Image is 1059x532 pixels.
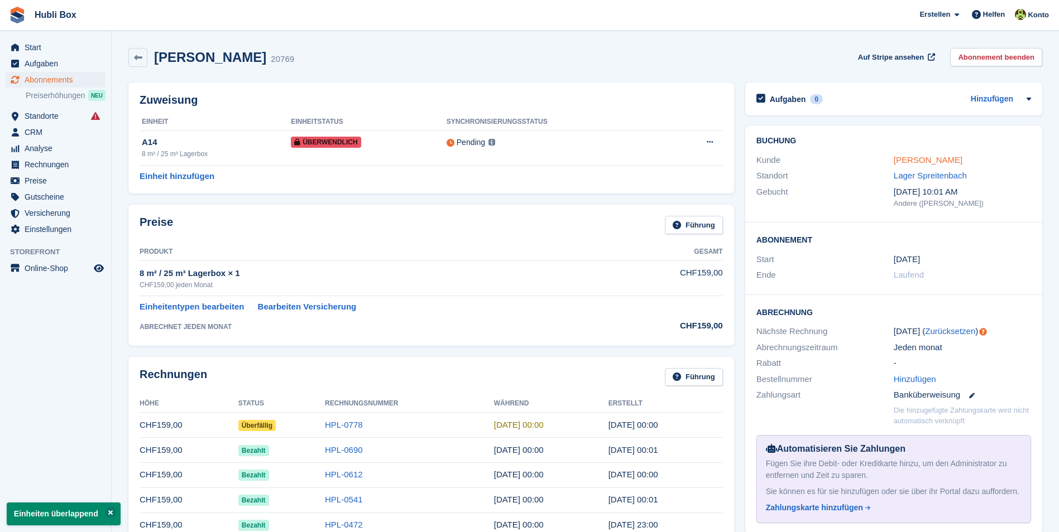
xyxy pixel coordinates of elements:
[1028,9,1049,21] span: Konto
[140,395,238,413] th: Höhe
[325,520,363,529] a: HPL-0472
[971,93,1013,106] a: Hinzufügen
[6,72,106,88] a: menu
[140,322,626,332] div: ABRECHNET JEDEN MONAT
[238,395,325,413] th: Status
[894,198,1031,209] div: Andere ([PERSON_NAME])
[665,216,723,234] a: Führung
[894,357,1031,370] div: -
[766,486,1022,497] div: Sie können es für sie hinzufügen oder sie über ihr Portal dazu auffordern.
[978,327,988,337] div: Tooltip anchor
[25,108,92,124] span: Standorte
[238,445,269,456] span: Bezahlt
[25,189,92,205] span: Gutscheine
[238,420,276,431] span: Überfällig
[25,72,92,88] span: Abonnements
[756,373,894,386] div: Bestellnummer
[140,113,291,131] th: Einheit
[25,260,92,276] span: Online-Shop
[6,260,106,276] a: Speisekarte
[6,108,106,124] a: menu
[6,40,106,55] a: menu
[25,221,92,237] span: Einstellungen
[756,137,1031,146] h2: Buchung
[6,56,106,71] a: menu
[894,253,920,266] time: 2023-06-29 22:00:00 UTC
[140,94,723,107] h2: Zuweisung
[140,438,238,463] td: CHF159,00
[608,495,658,504] time: 2025-04-29 22:01:17 UTC
[291,113,447,131] th: Einheitstatus
[894,405,1031,427] p: Die hinzugefügte Zahlungskarte wird nicht automatisch verknüpft
[238,470,269,481] span: Bezahlt
[665,368,723,386] a: Führung
[756,253,894,266] div: Start
[608,420,658,429] time: 2025-07-29 22:00:48 UTC
[6,157,106,172] a: menu
[983,9,1005,20] span: Helfen
[142,136,291,149] div: A14
[457,137,485,148] div: Pending
[919,9,950,20] span: Erstellen
[756,234,1031,245] h2: Abonnement
[894,155,962,165] a: [PERSON_NAME]
[91,112,100,120] i: Es sind Fehler bei der Synchronisierung von Smart-Einträgen aufgetreten
[26,89,106,101] a: Preiserhöhungen NEU
[30,6,81,24] a: Hubli Box
[488,139,495,146] img: icon-info-grey-7440780725fd019a000dd9b08b2336e03edf1995a4989e88bcd33f0948082b44.svg
[756,154,894,167] div: Kunde
[271,53,294,66] div: 20769
[25,157,92,172] span: Rechnungen
[140,413,238,438] td: CHF159,00
[894,270,924,279] span: Laufend
[894,341,1031,354] div: Jeden monat
[626,260,722,296] td: CHF159,00
[494,495,544,504] time: 2025-04-30 22:00:00 UTC
[7,502,121,525] p: Einheiten überlappend
[325,395,494,413] th: Rechnungsnummer
[25,205,92,221] span: Versicherung
[154,50,266,65] h2: [PERSON_NAME]
[756,341,894,354] div: Abrechnungszeitraum
[25,56,92,71] span: Aufgaben
[142,149,291,159] div: 8 m² / 25 m³ Lagerbox
[626,243,722,261] th: Gesamt
[858,52,924,63] span: Auf Stripe ansehen
[140,170,214,183] a: Einheit hinzufügen
[894,373,936,386] a: Hinzufügen
[6,221,106,237] a: menu
[6,173,106,188] a: menu
[810,94,823,104] div: 0
[6,124,106,140] a: menu
[950,48,1042,66] a: Abonnement beenden
[25,40,92,55] span: Start
[140,267,626,280] div: 8 m² / 25 m³ Lagerbox × 1
[608,445,658,454] time: 2025-06-29 22:01:05 UTC
[238,495,269,506] span: Bezahlt
[325,420,363,429] a: HPL-0778
[1015,9,1026,20] img: Luca Space4you
[6,205,106,221] a: menu
[756,306,1031,317] h2: Abrechnung
[9,7,26,23] img: stora-icon-8386f47178a22dfd0bd8f6a31ec36ba5ce8667c1dd55bd0f319d3a0aa187defe.svg
[756,325,894,338] div: Nächste Rechnung
[494,395,608,413] th: Während
[766,458,1022,481] div: Fügen Sie ihre Debit- oder Kreditkarte hinzu, um den Administrator zu entfernen und Zeit zu sparen.
[325,445,363,454] a: HPL-0690
[766,442,1022,456] div: Automatisieren Sie Zahlungen
[140,487,238,512] td: CHF159,00
[608,395,723,413] th: Erstellt
[238,520,269,531] span: Bezahlt
[894,389,1031,402] div: Banküberweisung
[140,368,207,386] h2: Rechnungen
[756,170,894,182] div: Standort
[608,470,658,479] time: 2025-05-29 22:00:18 UTC
[766,502,1017,514] a: Zahlungskarte hinzufügen
[925,326,975,336] a: Zurücksetzen
[756,186,894,209] div: Gebucht
[140,243,626,261] th: Produkt
[494,520,544,529] time: 2025-03-30 22:00:00 UTC
[894,186,1031,199] div: [DATE] 10:01 AM
[88,90,106,101] div: NEU
[494,420,544,429] time: 2025-07-30 22:00:00 UTC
